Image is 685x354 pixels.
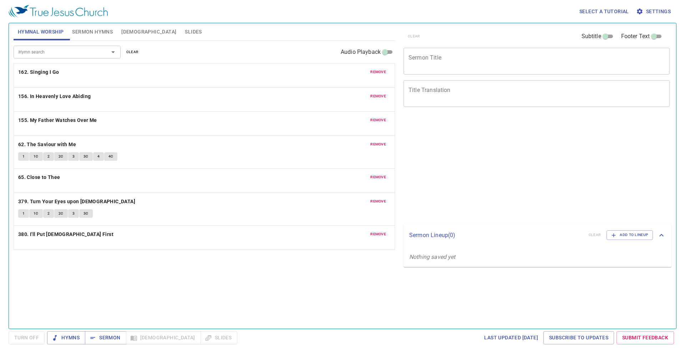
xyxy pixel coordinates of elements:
button: remove [366,68,390,76]
button: 379. Turn Your Eyes upon [DEMOGRAPHIC_DATA] [18,197,137,206]
span: 2 [47,153,50,160]
i: Nothing saved yet [409,253,456,260]
button: remove [366,116,390,124]
b: 379. Turn Your Eyes upon [DEMOGRAPHIC_DATA] [18,197,135,206]
button: 380. I'll Put [DEMOGRAPHIC_DATA] First [18,230,115,239]
button: 4C [104,152,118,161]
span: 4C [108,153,113,160]
b: 162. Singing I Go [18,68,59,77]
button: remove [366,92,390,101]
span: Last updated [DATE] [484,333,538,342]
button: Hymns [47,331,85,344]
span: 1 [22,210,25,217]
button: 2C [54,209,68,218]
button: remove [366,197,390,206]
button: 1C [29,209,43,218]
button: 2 [43,209,54,218]
button: 2 [43,152,54,161]
span: 3 [72,153,75,160]
button: Settings [635,5,674,18]
button: 65. Close to Thee [18,173,61,182]
span: Hymns [53,333,80,342]
button: 156. In Heavenly Love Abiding [18,92,92,101]
a: Subscribe to Updates [543,331,614,344]
span: [DEMOGRAPHIC_DATA] [121,27,176,36]
span: remove [370,141,386,148]
a: Last updated [DATE] [481,331,541,344]
button: 3 [68,209,79,218]
span: remove [370,198,386,205]
div: Sermon Lineup(0)clearAdd to Lineup [404,223,671,247]
span: remove [370,174,386,180]
span: Sermon [91,333,120,342]
button: remove [366,140,390,149]
span: 1C [34,210,39,217]
button: 3C [79,209,93,218]
span: Slides [185,27,202,36]
span: Subscribe to Updates [549,333,608,342]
button: 3C [79,152,93,161]
span: 2 [47,210,50,217]
span: Submit Feedback [622,333,668,342]
span: 2C [59,153,64,160]
b: 155. My Father Watches Over Me [18,116,97,125]
button: 162. Singing I Go [18,68,60,77]
img: True Jesus Church [9,5,108,18]
button: 155. My Father Watches Over Me [18,116,98,125]
button: 1 [18,209,29,218]
b: 65. Close to Thee [18,173,60,182]
span: clear [126,49,139,55]
button: 1 [18,152,29,161]
button: Select a tutorial [577,5,632,18]
iframe: from-child [401,114,617,221]
span: remove [370,117,386,123]
span: 2C [59,210,64,217]
span: remove [370,231,386,237]
button: 62. The Saviour with Me [18,140,77,149]
button: 2C [54,152,68,161]
span: Sermon Hymns [72,27,113,36]
button: clear [122,48,143,56]
span: 3C [83,210,88,217]
a: Submit Feedback [616,331,674,344]
span: remove [370,69,386,75]
span: remove [370,93,386,99]
b: 380. I'll Put [DEMOGRAPHIC_DATA] First [18,230,113,239]
button: 3 [68,152,79,161]
span: Hymnal Worship [18,27,64,36]
span: 3C [83,153,88,160]
span: 1C [34,153,39,160]
span: 1 [22,153,25,160]
span: Audio Playback [341,48,381,56]
button: 1C [29,152,43,161]
button: remove [366,230,390,238]
span: Footer Text [621,32,650,41]
span: 3 [72,210,75,217]
button: Sermon [85,331,126,344]
span: Subtitle [582,32,601,41]
b: 62. The Saviour with Me [18,140,76,149]
span: Settings [638,7,671,16]
span: 4 [97,153,100,160]
span: Add to Lineup [611,232,648,238]
button: remove [366,173,390,181]
p: Sermon Lineup ( 0 ) [409,231,583,240]
button: 4 [93,152,104,161]
b: 156. In Heavenly Love Abiding [18,92,91,101]
button: Add to Lineup [607,230,653,240]
button: Open [108,47,118,57]
span: Select a tutorial [579,7,629,16]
